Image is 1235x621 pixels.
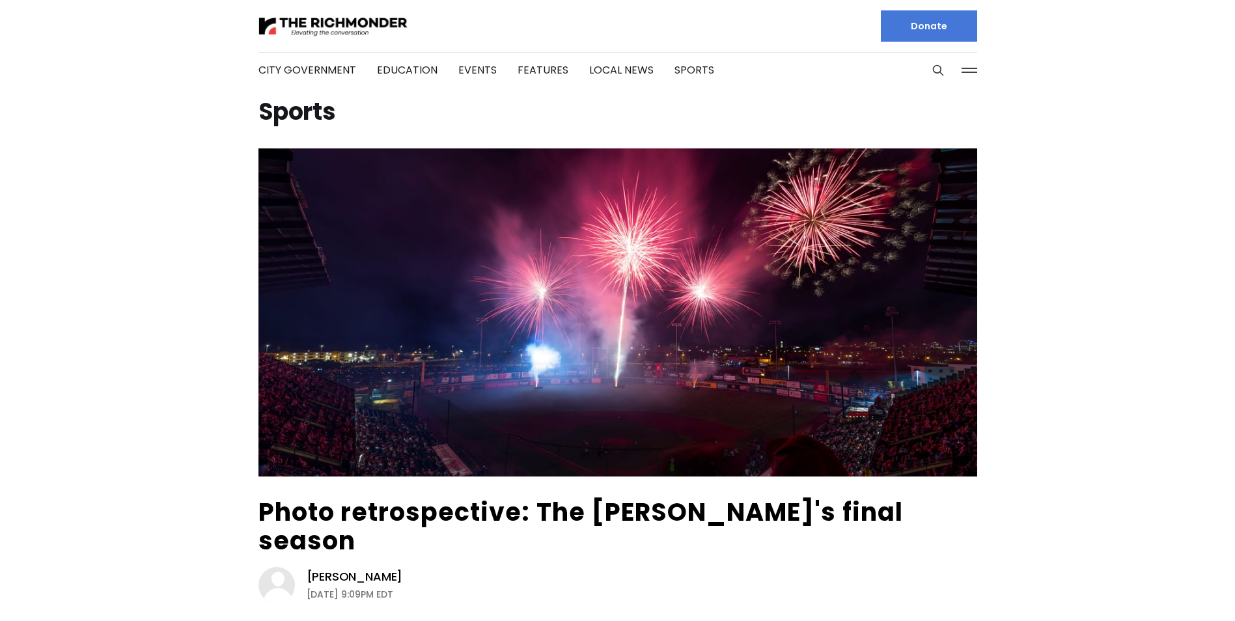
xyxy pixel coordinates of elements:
[258,495,903,558] a: Photo retrospective: The [PERSON_NAME]'s final season
[458,62,497,77] a: Events
[928,61,948,80] button: Search this site
[258,15,408,38] img: The Richmonder
[881,10,977,42] a: Donate
[307,586,393,602] time: [DATE] 9:09PM EDT
[377,62,437,77] a: Education
[589,62,654,77] a: Local News
[258,102,977,122] h1: Sports
[307,569,403,585] a: [PERSON_NAME]
[1125,557,1235,621] iframe: portal-trigger
[674,62,714,77] a: Sports
[518,62,568,77] a: Features
[258,62,356,77] a: City Government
